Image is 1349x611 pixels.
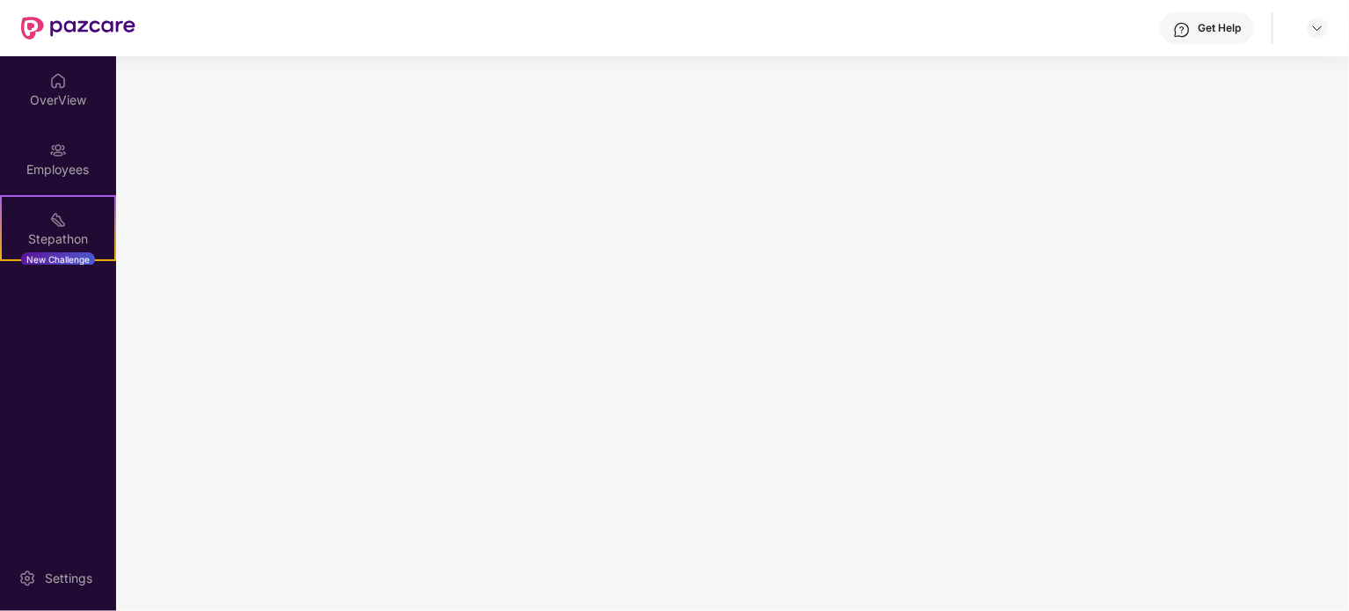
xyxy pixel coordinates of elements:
[40,570,98,587] div: Settings
[49,211,67,229] img: svg+xml;base64,PHN2ZyB4bWxucz0iaHR0cDovL3d3dy53My5vcmcvMjAwMC9zdmciIHdpZHRoPSIyMSIgaGVpZ2h0PSIyMC...
[1173,21,1191,39] img: svg+xml;base64,PHN2ZyBpZD0iSGVscC0zMngzMiIgeG1sbnM9Imh0dHA6Ly93d3cudzMub3JnLzIwMDAvc3ZnIiB3aWR0aD...
[2,230,114,248] div: Stepathon
[1310,21,1324,35] img: svg+xml;base64,PHN2ZyBpZD0iRHJvcGRvd24tMzJ4MzIiIHhtbG5zPSJodHRwOi8vd3d3LnczLm9yZy8yMDAwL3N2ZyIgd2...
[49,72,67,90] img: svg+xml;base64,PHN2ZyBpZD0iSG9tZSIgeG1sbnM9Imh0dHA6Ly93d3cudzMub3JnLzIwMDAvc3ZnIiB3aWR0aD0iMjAiIG...
[1198,21,1241,35] div: Get Help
[21,252,95,266] div: New Challenge
[21,17,135,40] img: New Pazcare Logo
[49,142,67,159] img: svg+xml;base64,PHN2ZyBpZD0iRW1wbG95ZWVzIiB4bWxucz0iaHR0cDovL3d3dy53My5vcmcvMjAwMC9zdmciIHdpZHRoPS...
[18,570,36,587] img: svg+xml;base64,PHN2ZyBpZD0iU2V0dGluZy0yMHgyMCIgeG1sbnM9Imh0dHA6Ly93d3cudzMub3JnLzIwMDAvc3ZnIiB3aW...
